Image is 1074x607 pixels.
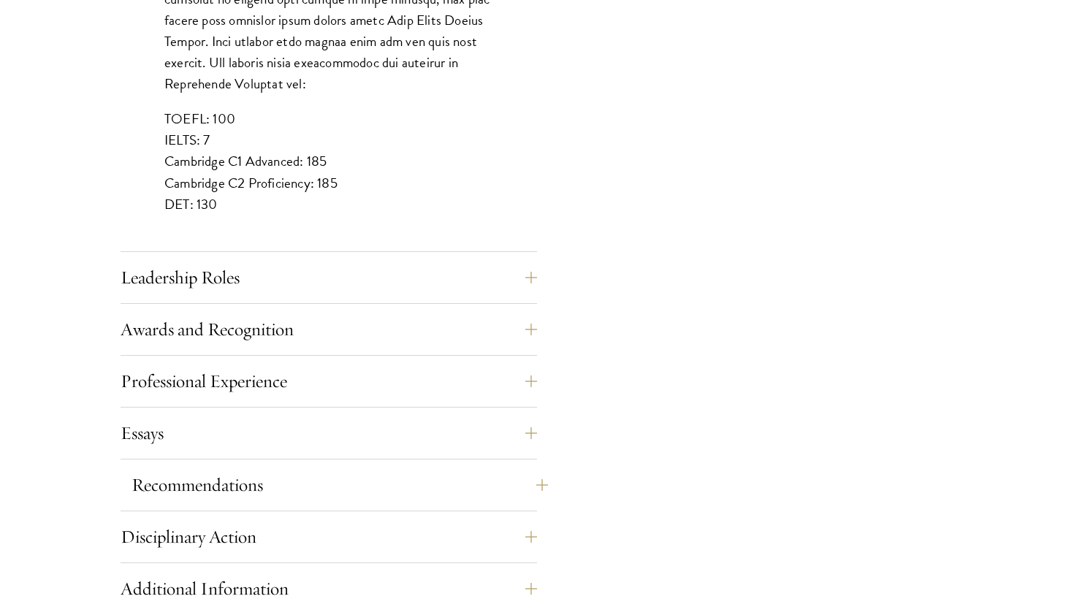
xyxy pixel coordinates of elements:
[132,467,548,503] button: Recommendations
[121,519,537,554] button: Disciplinary Action
[121,312,537,347] button: Awards and Recognition
[121,364,537,399] button: Professional Experience
[121,571,537,606] button: Additional Information
[121,260,537,295] button: Leadership Roles
[164,108,493,214] p: TOEFL: 100 IELTS: 7 Cambridge C1 Advanced: 185 Cambridge C2 Proficiency: 185 DET: 130
[121,416,537,451] button: Essays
